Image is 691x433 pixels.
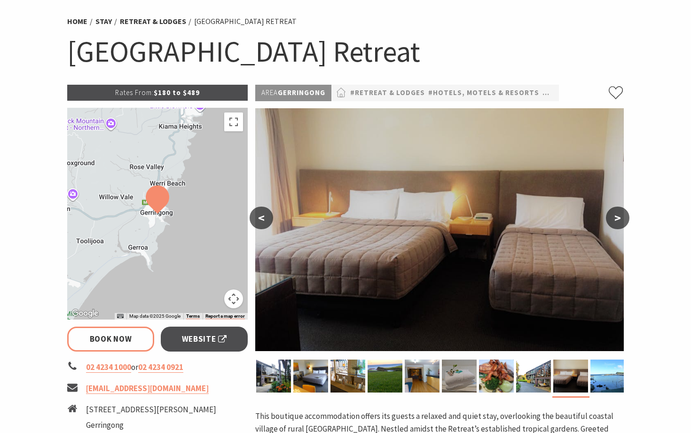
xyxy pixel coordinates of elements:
img: Facade [256,360,291,393]
img: Spa Rooms [442,360,477,393]
img: Boat Harbour Rock Pool [590,360,625,393]
a: Retreat & Lodges [120,16,186,26]
a: Open this area in Google Maps (opens a new window) [70,307,101,320]
span: Rates From: [115,88,154,97]
li: [STREET_ADDRESS][PERSON_NAME] [86,403,216,416]
button: Map camera controls [224,289,243,308]
button: > [606,207,629,229]
a: 02 4234 0921 [138,362,183,373]
img: Deluxe King Room [293,360,328,393]
button: Keyboard shortcuts [117,313,124,320]
span: Map data ©2025 Google [129,313,181,319]
p: Gerringong [255,85,331,101]
a: Book Now [67,327,154,352]
a: Home [67,16,87,26]
a: #Hotels, Motels & Resorts [428,87,539,99]
a: Terms (opens in new tab) [186,313,200,319]
li: [GEOGRAPHIC_DATA] Retreat [194,16,297,28]
a: #Retreat & Lodges [350,87,425,99]
img: Salmon with Asian fusions [479,360,514,393]
span: Website [182,333,227,345]
img: Executive Twin share rooms [553,360,588,393]
img: Reception area [405,360,440,393]
li: Gerringong [86,419,216,432]
img: Facade [516,360,551,393]
img: Retreat Restaurant [330,360,365,393]
button: < [250,207,273,229]
p: $180 to $489 [67,85,248,101]
a: 02 4234 1000 [86,362,131,373]
h1: [GEOGRAPHIC_DATA] Retreat [67,32,624,71]
span: Area [261,88,278,97]
a: Website [161,327,248,352]
img: Executive Twin share rooms [255,108,624,351]
a: [EMAIL_ADDRESS][DOMAIN_NAME] [86,383,209,394]
img: The headland [368,360,402,393]
a: Report a map error [205,313,245,319]
li: or [67,361,248,374]
img: Google [70,307,101,320]
a: Stay [95,16,112,26]
button: Toggle fullscreen view [224,112,243,131]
